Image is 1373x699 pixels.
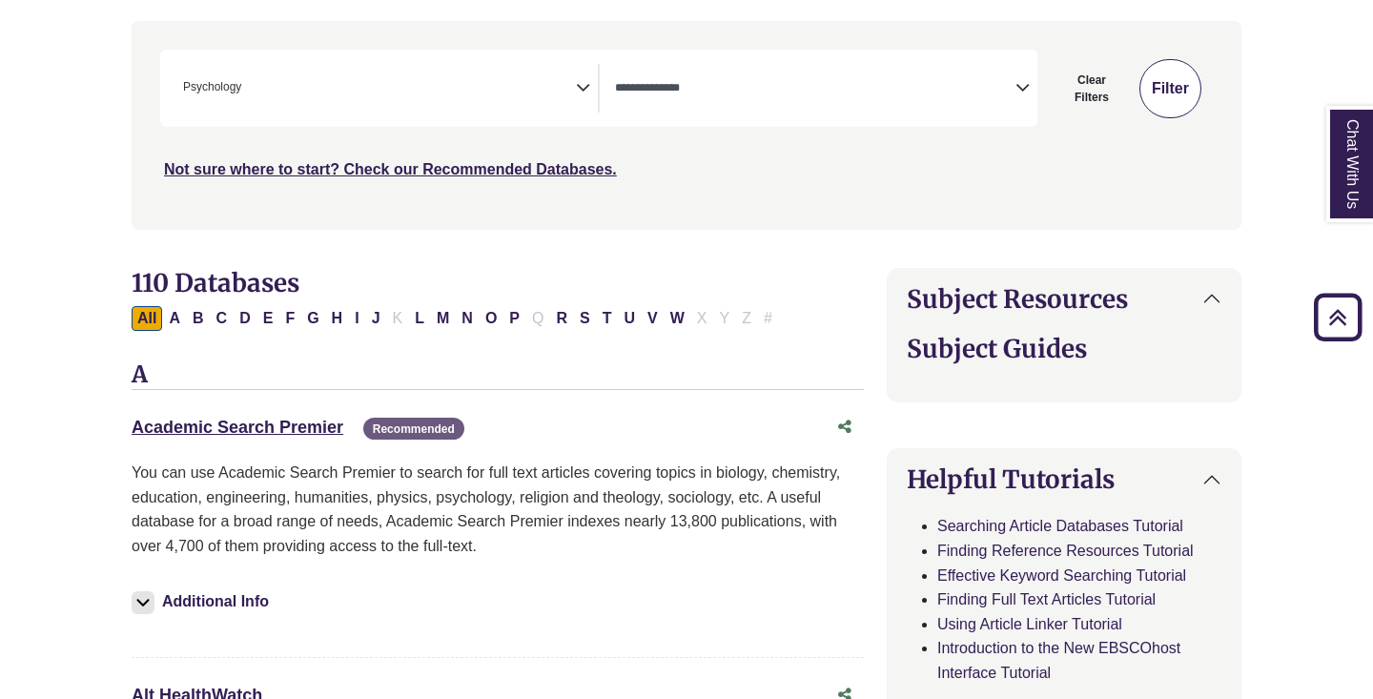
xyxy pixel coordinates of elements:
[245,82,254,97] textarea: Search
[164,161,617,177] a: Not sure where to start? Check our Recommended Databases.
[480,306,502,331] button: Filter Results O
[211,306,234,331] button: Filter Results C
[183,78,241,96] span: Psychology
[366,306,386,331] button: Filter Results J
[888,449,1240,509] button: Helpful Tutorials
[1139,59,1201,118] button: Submit for Search Results
[618,306,641,331] button: Filter Results U
[574,306,596,331] button: Filter Results S
[456,306,479,331] button: Filter Results N
[431,306,455,331] button: Filter Results M
[937,640,1180,681] a: Introduction to the New EBSCOhost Interface Tutorial
[187,306,210,331] button: Filter Results B
[132,588,275,615] button: Additional Info
[409,306,430,331] button: Filter Results L
[132,309,780,325] div: Alpha-list to filter by first letter of database name
[937,543,1194,559] a: Finding Reference Resources Tutorial
[301,306,324,331] button: Filter Results G
[175,78,241,96] li: Psychology
[615,82,1015,97] textarea: Search
[1049,59,1135,118] button: Clear Filters
[132,267,299,298] span: 110 Databases
[163,306,186,331] button: Filter Results A
[888,269,1240,329] button: Subject Resources
[826,409,864,445] button: Share this database
[363,418,464,440] span: Recommended
[597,306,618,331] button: Filter Results T
[503,306,525,331] button: Filter Results P
[937,616,1122,632] a: Using Article Linker Tutorial
[132,461,864,558] p: You can use Academic Search Premier to search for full text articles covering topics in biology, ...
[937,567,1186,584] a: Effective Keyword Searching Tutorial
[550,306,573,331] button: Filter Results R
[132,361,864,390] h3: A
[1307,304,1368,330] a: Back to Top
[132,306,162,331] button: All
[665,306,690,331] button: Filter Results W
[937,518,1183,534] a: Searching Article Databases Tutorial
[234,306,256,331] button: Filter Results D
[642,306,664,331] button: Filter Results V
[907,334,1221,363] h2: Subject Guides
[132,21,1241,229] nav: Search filters
[937,591,1156,607] a: Finding Full Text Articles Tutorial
[132,418,343,437] a: Academic Search Premier
[257,306,279,331] button: Filter Results E
[326,306,349,331] button: Filter Results H
[349,306,364,331] button: Filter Results I
[279,306,300,331] button: Filter Results F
